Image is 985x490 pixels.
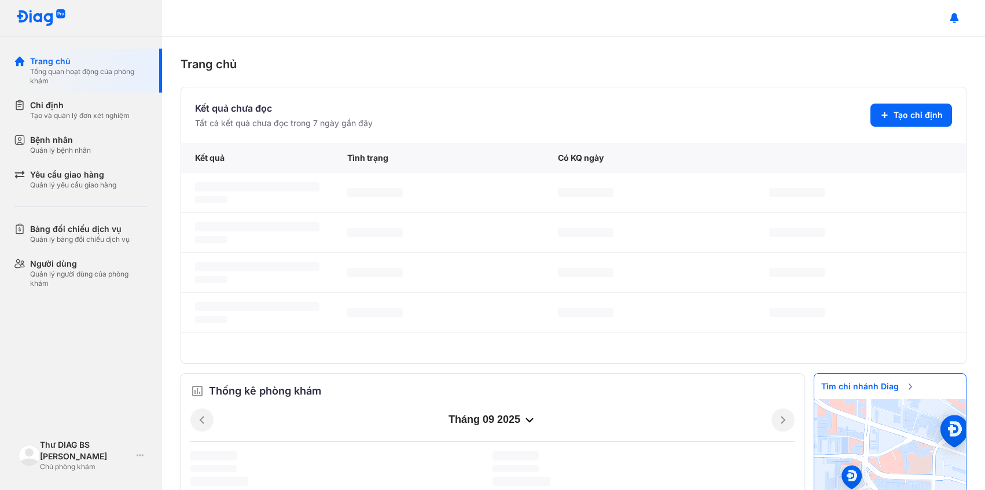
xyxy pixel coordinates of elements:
span: ‌ [195,222,319,231]
span: ‌ [195,302,319,311]
span: ‌ [347,308,403,317]
div: Người dùng [30,258,148,270]
div: Tổng quan hoạt động của phòng khám [30,67,148,86]
div: Kết quả [181,143,333,173]
span: ‌ [195,316,227,323]
div: Quản lý bảng đối chiếu dịch vụ [30,235,130,244]
span: ‌ [769,308,825,317]
span: ‌ [493,477,550,486]
div: Quản lý yêu cầu giao hàng [30,180,116,190]
div: Trang chủ [181,56,966,73]
span: ‌ [558,228,613,237]
div: Tình trạng [333,143,544,173]
span: ‌ [195,262,319,271]
span: Tạo chỉ định [894,109,943,121]
span: ‌ [493,451,539,460]
div: Quản lý bệnh nhân [30,146,91,155]
img: logo [16,9,66,27]
div: Thư DIAG BS [PERSON_NAME] [40,439,132,462]
div: Trang chủ [30,56,148,67]
span: ‌ [195,182,319,191]
span: ‌ [190,451,237,460]
div: Tạo và quản lý đơn xét nghiệm [30,111,130,120]
span: Tìm chi nhánh Diag [814,374,922,399]
span: ‌ [769,188,825,197]
div: Quản lý người dùng của phòng khám [30,270,148,288]
span: ‌ [195,196,227,203]
span: ‌ [558,268,613,277]
span: ‌ [195,236,227,243]
button: Tạo chỉ định [870,104,952,127]
img: order.5a6da16c.svg [190,384,204,398]
span: ‌ [347,188,403,197]
div: Bảng đối chiếu dịch vụ [30,223,130,235]
div: Chủ phòng khám [40,462,132,471]
div: tháng 09 2025 [214,413,771,427]
div: Tất cả kết quả chưa đọc trong 7 ngày gần đây [195,117,373,129]
span: ‌ [558,308,613,317]
div: Có KQ ngày [544,143,755,173]
img: logo [19,445,40,466]
span: ‌ [190,477,248,486]
span: ‌ [190,465,237,472]
span: ‌ [347,228,403,237]
span: ‌ [195,276,227,283]
span: ‌ [769,268,825,277]
div: Yêu cầu giao hàng [30,169,116,180]
div: Chỉ định [30,100,130,111]
span: ‌ [347,268,403,277]
span: Thống kê phòng khám [209,383,321,399]
span: ‌ [769,228,825,237]
span: ‌ [558,188,613,197]
div: Kết quả chưa đọc [195,101,373,115]
span: ‌ [493,465,539,472]
div: Bệnh nhân [30,134,91,146]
